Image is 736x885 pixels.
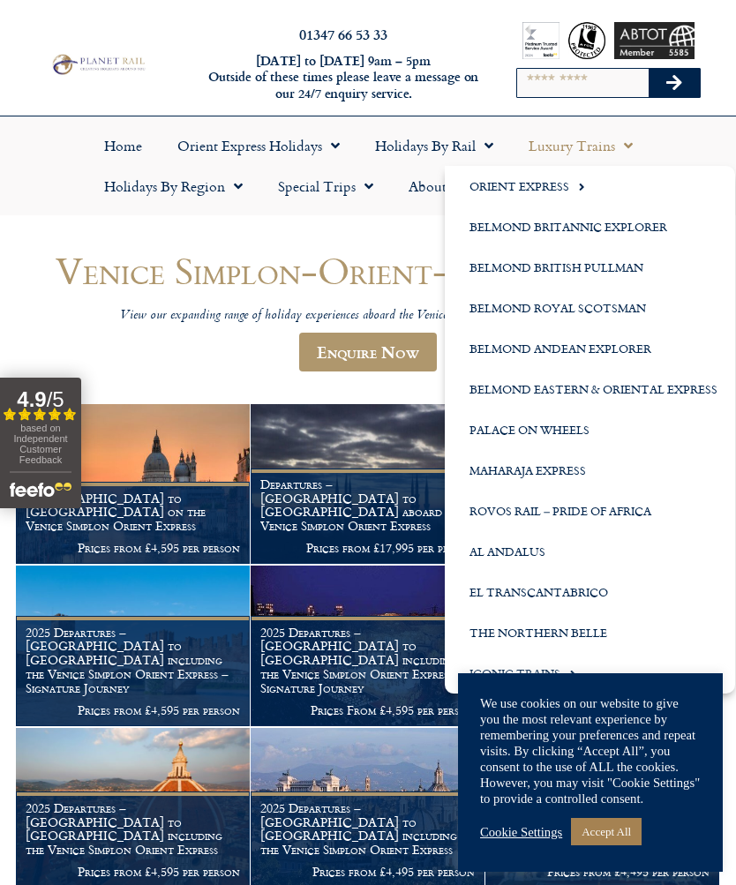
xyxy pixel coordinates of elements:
[391,166,501,206] a: About Us
[357,125,511,166] a: Holidays by Rail
[495,865,710,879] p: Prices from £4,495 per person
[26,541,240,555] p: Prices from £4,595 per person
[251,404,485,565] a: Departures – [GEOGRAPHIC_DATA] to [GEOGRAPHIC_DATA] aboard the Venice Simplon Orient Express Pric...
[260,541,475,555] p: Prices from £17,995 per person
[445,572,735,612] a: El Transcantabrico
[571,818,642,845] a: Accept All
[445,166,735,694] ul: Luxury Trains
[16,250,720,291] h1: Venice Simplon-Orient-Express - 2025
[445,612,735,653] a: The Northern Belle
[260,626,475,695] h1: 2025 Departures – [GEOGRAPHIC_DATA] to [GEOGRAPHIC_DATA] including the Venice Simplon Orient Expr...
[445,247,735,288] a: Belmond British Pullman
[445,491,735,531] a: Rovos Rail – Pride of Africa
[260,166,391,206] a: Special Trips
[260,865,475,879] p: Prices from £4,495 per person
[86,125,160,166] a: Home
[445,328,735,369] a: Belmond Andean Explorer
[86,166,260,206] a: Holidays by Region
[649,69,700,97] button: Search
[445,288,735,328] a: Belmond Royal Scotsman
[260,477,475,533] h1: Departures – [GEOGRAPHIC_DATA] to [GEOGRAPHIC_DATA] aboard the Venice Simplon Orient Express
[251,566,485,726] a: 2025 Departures – [GEOGRAPHIC_DATA] to [GEOGRAPHIC_DATA] including the Venice Simplon Orient Expr...
[16,566,251,726] a: 2025 Departures – [GEOGRAPHIC_DATA] to [GEOGRAPHIC_DATA] including the Venice Simplon Orient Expr...
[445,166,735,206] a: Orient Express
[445,653,735,694] a: Iconic Trains
[480,824,562,840] a: Cookie Settings
[26,865,240,879] p: Prices from £4,595 per person
[26,491,240,533] h1: [GEOGRAPHIC_DATA] to [GEOGRAPHIC_DATA] on the Venice Simplon Orient Express
[511,125,650,166] a: Luxury Trains
[299,24,387,44] a: 01347 66 53 33
[299,333,437,371] a: Enquire Now
[16,404,251,565] a: [GEOGRAPHIC_DATA] to [GEOGRAPHIC_DATA] on the Venice Simplon Orient Express Prices from £4,595 pe...
[49,52,147,76] img: Planet Rail Train Holidays Logo
[445,206,735,247] a: Belmond Britannic Explorer
[16,404,250,564] img: Orient Express Special Venice compressed
[445,531,735,572] a: Al Andalus
[26,626,240,695] h1: 2025 Departures – [GEOGRAPHIC_DATA] to [GEOGRAPHIC_DATA] including the Venice Simplon Orient Expr...
[445,450,735,491] a: Maharaja Express
[260,801,475,857] h1: 2025 Departures – [GEOGRAPHIC_DATA] to [GEOGRAPHIC_DATA] including the Venice Simplon Orient Express
[160,125,357,166] a: Orient Express Holidays
[9,125,727,206] nav: Menu
[26,801,240,857] h1: 2025 Departures – [GEOGRAPHIC_DATA] to [GEOGRAPHIC_DATA] including the Venice Simplon Orient Express
[445,369,735,409] a: Belmond Eastern & Oriental Express
[260,703,475,717] p: Prices From £4,595 per person
[16,308,720,325] p: View our expanding range of holiday experiences aboard the Venice Simplon Orient Express for 2025
[26,703,240,717] p: Prices from £4,595 per person
[200,53,486,102] h6: [DATE] to [DATE] 9am – 5pm Outside of these times please leave a message on our 24/7 enquiry serv...
[445,409,735,450] a: Palace on Wheels
[480,695,701,806] div: We use cookies on our website to give you the most relevant experience by remembering your prefer...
